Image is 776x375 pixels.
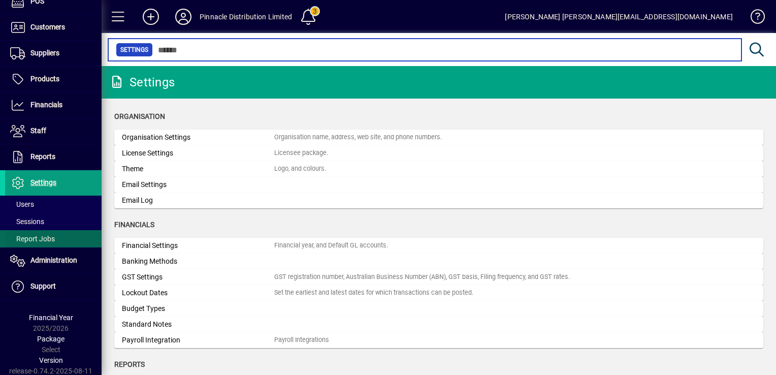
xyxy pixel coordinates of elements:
[114,332,763,348] a: Payroll IntegrationPayroll Integrations
[10,235,55,243] span: Report Jobs
[200,9,292,25] div: Pinnacle Distribution Limited
[37,335,64,343] span: Package
[120,45,148,55] span: Settings
[114,301,763,317] a: Budget Types
[29,314,73,322] span: Financial Year
[114,317,763,332] a: Standard Notes
[743,2,763,35] a: Knowledge Base
[5,92,102,118] a: Financials
[5,15,102,40] a: Customers
[167,8,200,26] button: Profile
[122,240,274,251] div: Financial Settings
[5,274,102,299] a: Support
[114,238,763,254] a: Financial SettingsFinancial year, and Default GL accounts.
[5,196,102,213] a: Users
[122,179,274,190] div: Email Settings
[114,112,165,120] span: Organisation
[5,248,102,273] a: Administration
[122,319,274,330] div: Standard Notes
[122,288,274,298] div: Lockout Dates
[114,285,763,301] a: Lockout DatesSet the earliest and latest dates for which transactions can be posted.
[114,145,763,161] a: License SettingsLicensee package.
[5,230,102,247] a: Report Jobs
[114,161,763,177] a: ThemeLogo, and colours.
[122,132,274,143] div: Organisation Settings
[114,193,763,208] a: Email Log
[10,217,44,226] span: Sessions
[122,164,274,174] div: Theme
[30,152,55,161] span: Reports
[5,41,102,66] a: Suppliers
[274,288,473,298] div: Set the earliest and latest dates for which transactions can be posted.
[30,256,77,264] span: Administration
[30,178,56,186] span: Settings
[114,254,763,269] a: Banking Methods
[274,148,328,158] div: Licensee package.
[30,282,56,290] span: Support
[122,335,274,346] div: Payroll Integration
[114,221,154,229] span: Financials
[135,8,167,26] button: Add
[122,303,274,314] div: Budget Types
[274,133,442,142] div: Organisation name, address, web site, and phone numbers.
[10,200,34,208] span: Users
[109,74,175,90] div: Settings
[5,118,102,144] a: Staff
[122,195,274,206] div: Email Log
[30,23,65,31] span: Customers
[5,213,102,230] a: Sessions
[505,9,733,25] div: [PERSON_NAME] [PERSON_NAME][EMAIL_ADDRESS][DOMAIN_NAME]
[274,335,329,345] div: Payroll Integrations
[274,241,388,251] div: Financial year, and Default GL accounts.
[39,356,63,364] span: Version
[274,272,570,282] div: GST registration number, Australian Business Number (ABN), GST basis, Filing frequency, and GST r...
[114,269,763,285] a: GST SettingsGST registration number, Australian Business Number (ABN), GST basis, Filing frequenc...
[30,75,59,83] span: Products
[30,49,59,57] span: Suppliers
[5,144,102,170] a: Reports
[114,177,763,193] a: Email Settings
[122,148,274,159] div: License Settings
[122,256,274,267] div: Banking Methods
[114,360,145,368] span: Reports
[114,130,763,145] a: Organisation SettingsOrganisation name, address, web site, and phone numbers.
[5,67,102,92] a: Products
[30,101,62,109] span: Financials
[30,127,46,135] span: Staff
[122,272,274,283] div: GST Settings
[274,164,326,174] div: Logo, and colours.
